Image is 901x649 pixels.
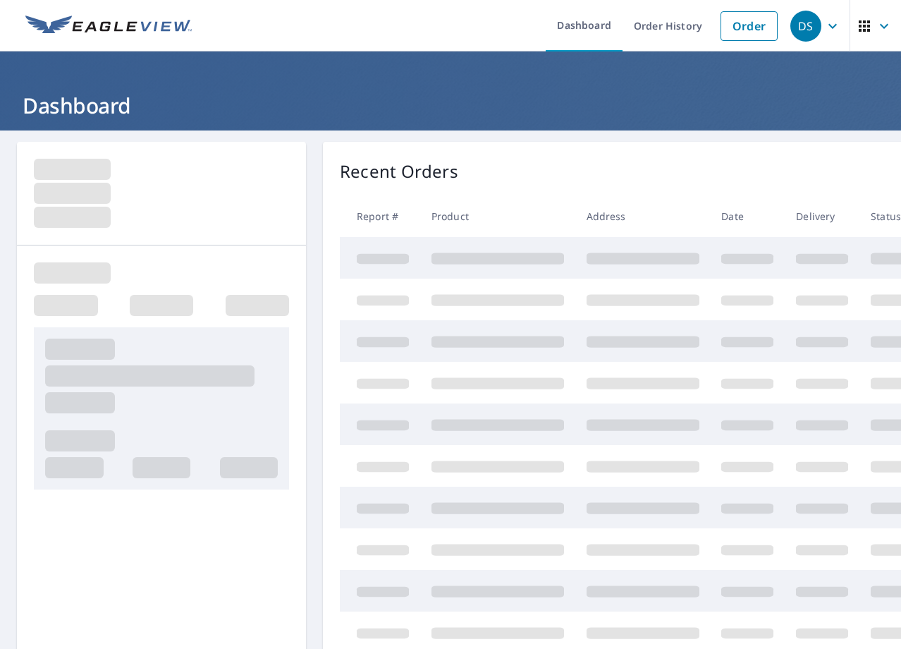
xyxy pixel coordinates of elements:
[575,195,711,237] th: Address
[340,159,458,184] p: Recent Orders
[25,16,192,37] img: EV Logo
[17,91,884,120] h1: Dashboard
[785,195,859,237] th: Delivery
[721,11,778,41] a: Order
[710,195,785,237] th: Date
[340,195,420,237] th: Report #
[790,11,821,42] div: DS
[420,195,575,237] th: Product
